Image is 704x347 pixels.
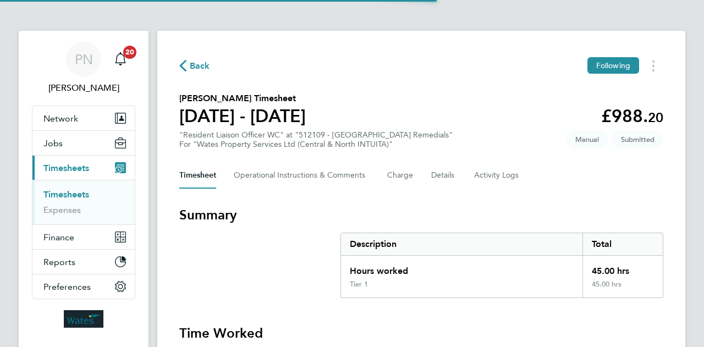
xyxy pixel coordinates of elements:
h2: [PERSON_NAME] Timesheet [179,92,306,105]
div: 45.00 hrs [582,256,663,280]
a: PN[PERSON_NAME] [32,42,135,95]
span: PN [75,52,93,67]
div: Total [582,233,663,255]
app-decimal: £988. [601,106,663,126]
button: Activity Logs [474,162,520,189]
span: Timesheets [43,163,89,173]
span: Back [190,59,210,73]
span: Finance [43,232,74,243]
h3: Summary [179,206,663,224]
span: Preferences [43,282,91,292]
h3: Time Worked [179,324,663,342]
a: Timesheets [43,189,89,200]
span: 20 [123,46,136,59]
img: wates-logo-retina.png [64,310,103,328]
button: Charge [387,162,414,189]
a: Go to home page [32,310,135,328]
div: Description [341,233,582,255]
button: Preferences [32,274,135,299]
span: Jobs [43,138,63,148]
button: Back [179,59,210,73]
button: Jobs [32,131,135,155]
button: Reports [32,250,135,274]
button: Network [32,106,135,130]
span: 20 [648,109,663,125]
h1: [DATE] - [DATE] [179,105,306,127]
button: Operational Instructions & Comments [234,162,370,189]
a: Expenses [43,205,81,215]
a: 20 [109,42,131,77]
button: Timesheet [179,162,216,189]
span: Network [43,113,78,124]
button: Following [587,57,639,74]
span: This timesheet was manually created. [566,130,608,148]
button: Finance [32,225,135,249]
span: Paul Norbury [32,81,135,95]
span: This timesheet is Submitted. [612,130,663,148]
div: Summary [340,233,663,298]
button: Details [431,162,457,189]
div: 45.00 hrs [582,280,663,298]
span: Following [596,60,630,70]
button: Timesheets [32,156,135,180]
div: For "Wates Property Services Ltd (Central & North INTUITA)" [179,140,453,149]
div: Tier 1 [350,280,368,289]
button: Timesheets Menu [643,57,663,74]
div: "Resident Liaison Officer WC" at "512109 - [GEOGRAPHIC_DATA] Remedials" [179,130,453,149]
span: Reports [43,257,75,267]
div: Hours worked [341,256,582,280]
div: Timesheets [32,180,135,224]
